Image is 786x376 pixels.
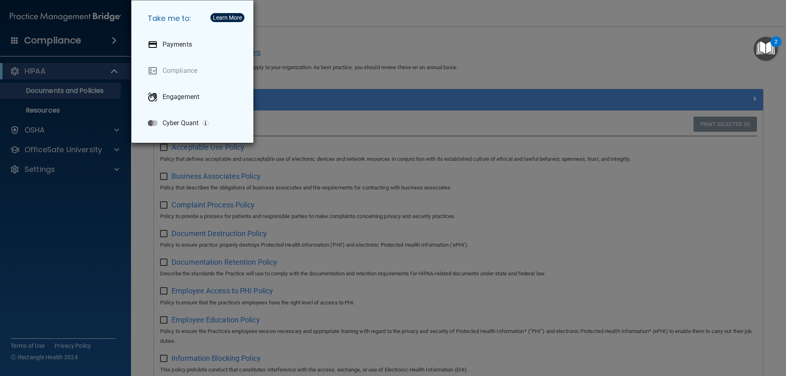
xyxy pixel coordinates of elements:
p: Payments [163,41,192,49]
a: Payments [141,33,247,56]
h5: Take me to: [141,7,247,30]
p: Cyber Quant [163,119,199,127]
div: Learn More [213,15,242,20]
button: Open Resource Center, 2 new notifications [754,37,778,61]
a: Engagement [141,86,247,108]
a: Compliance [141,59,247,82]
button: Learn More [210,13,244,22]
div: 2 [775,42,777,52]
p: Engagement [163,93,199,101]
a: Cyber Quant [141,112,247,135]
